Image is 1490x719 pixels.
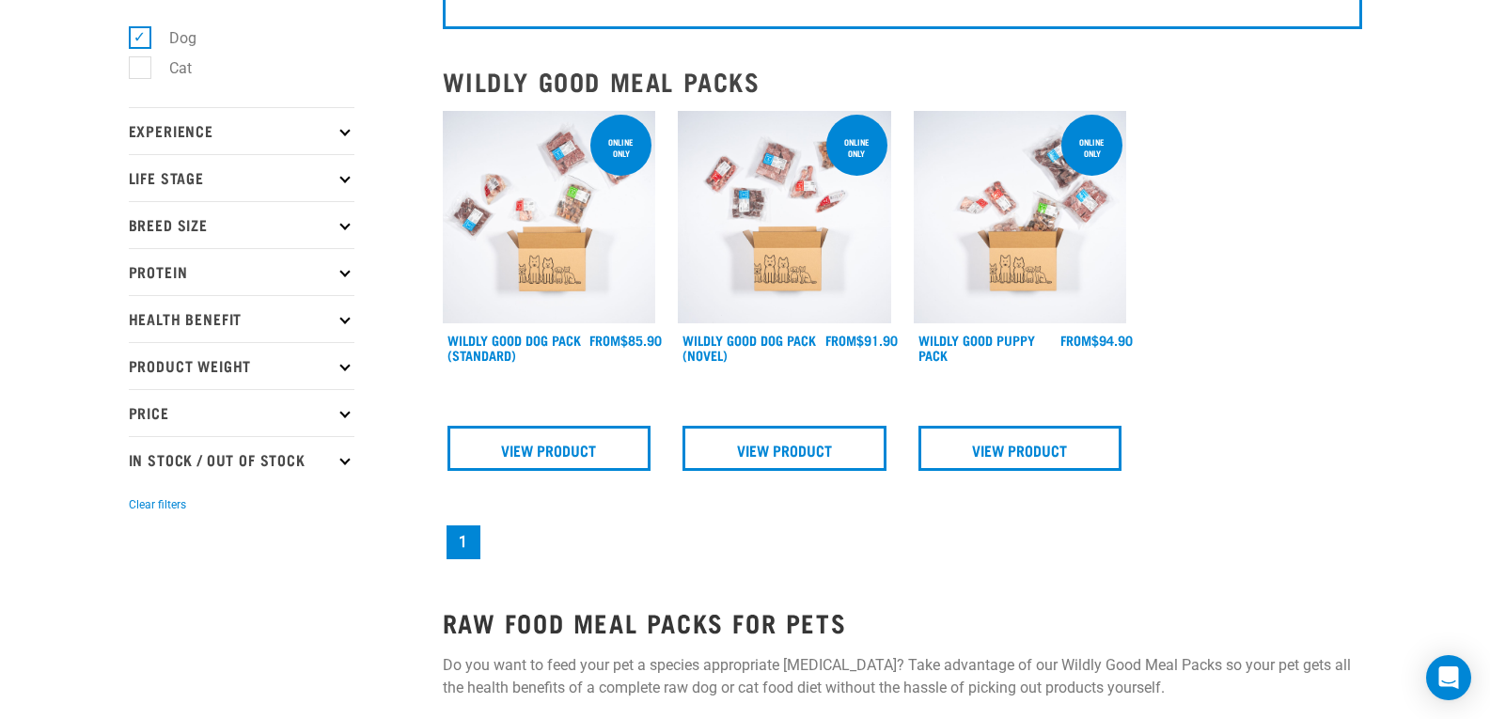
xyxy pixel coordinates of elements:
[129,436,354,483] p: In Stock / Out Of Stock
[129,496,186,513] button: Clear filters
[139,26,204,50] label: Dog
[129,342,354,389] p: Product Weight
[139,56,199,80] label: Cat
[129,248,354,295] p: Protein
[918,426,1122,471] a: View Product
[129,201,354,248] p: Breed Size
[129,107,354,154] p: Experience
[825,336,856,343] span: FROM
[443,522,1362,563] nav: pagination
[1060,333,1133,348] div: $94.90
[443,67,1362,96] h2: Wildly Good Meal Packs
[589,333,662,348] div: $85.90
[678,111,891,324] img: Dog Novel 0 2sec
[1061,128,1122,167] div: Online Only
[1060,336,1091,343] span: FROM
[826,128,887,167] div: Online Only
[447,336,581,358] a: Wildly Good Dog Pack (Standard)
[443,111,656,324] img: Dog 0 2sec
[589,336,620,343] span: FROM
[129,295,354,342] p: Health Benefit
[443,615,847,629] strong: RAW FOOD MEAL PACKS FOR PETS
[447,525,480,559] a: Page 1
[914,111,1127,324] img: Puppy 0 2sec
[682,426,886,471] a: View Product
[590,128,651,167] div: Online Only
[129,389,354,436] p: Price
[1426,655,1471,700] div: Open Intercom Messenger
[918,336,1035,358] a: Wildly Good Puppy Pack
[825,333,898,348] div: $91.90
[682,336,816,358] a: Wildly Good Dog Pack (Novel)
[129,154,354,201] p: Life Stage
[447,426,651,471] a: View Product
